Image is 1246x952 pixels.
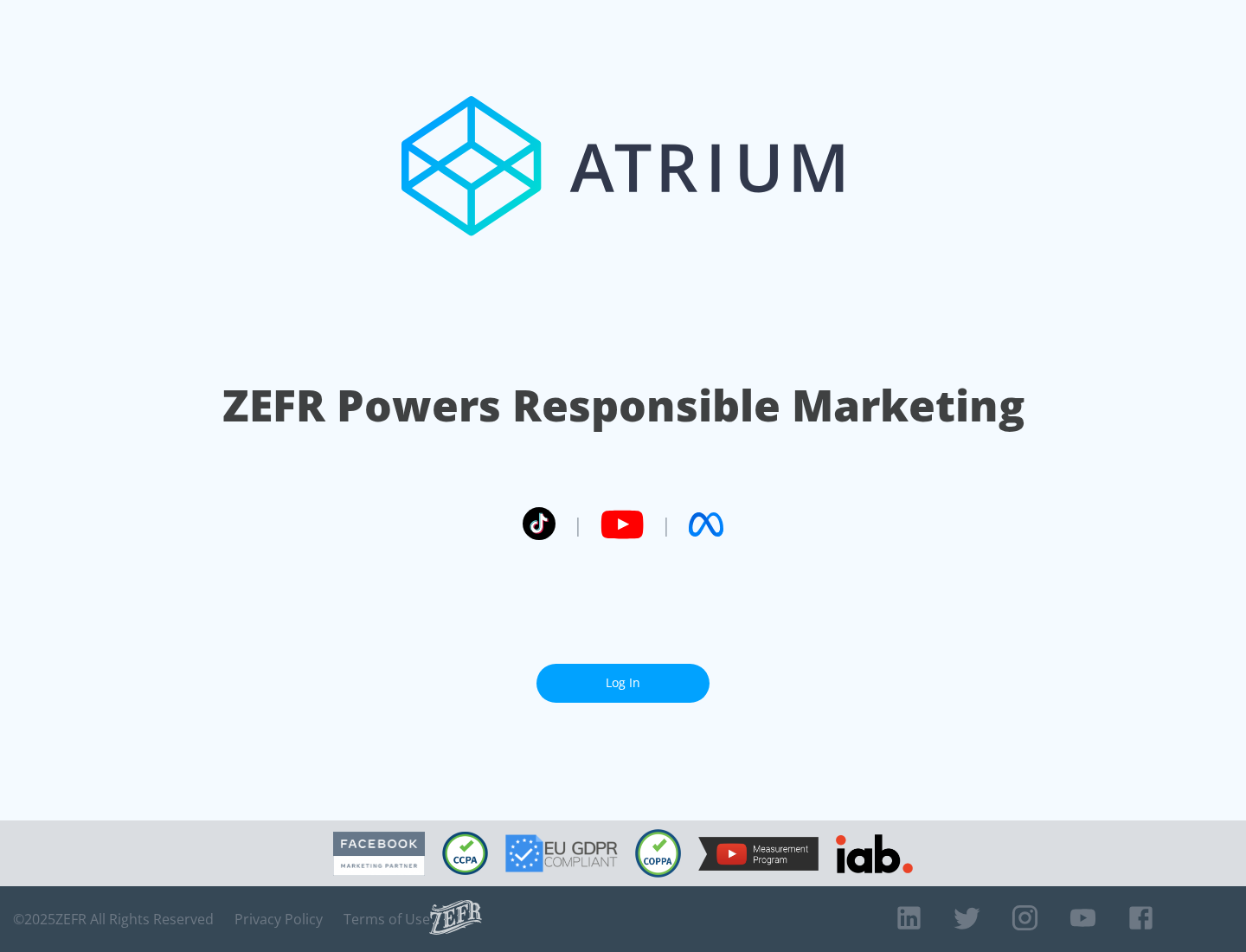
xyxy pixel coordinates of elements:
img: Facebook Marketing Partner [333,832,425,876]
a: Privacy Policy [234,910,323,928]
a: Terms of Use [344,910,430,928]
h1: ZEFR Powers Responsible Marketing [222,376,1024,435]
img: COPPA Compliant [635,829,681,878]
img: CCPA Compliant [442,832,488,875]
img: GDPR Compliant [505,834,618,872]
a: Log In [536,664,710,703]
span: | [661,511,671,537]
img: IAB [836,834,913,873]
img: YouTube Measurement Program [698,837,819,871]
span: | [573,511,583,537]
span: © 2025 ZEFR All Rights Reserved [13,910,214,928]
